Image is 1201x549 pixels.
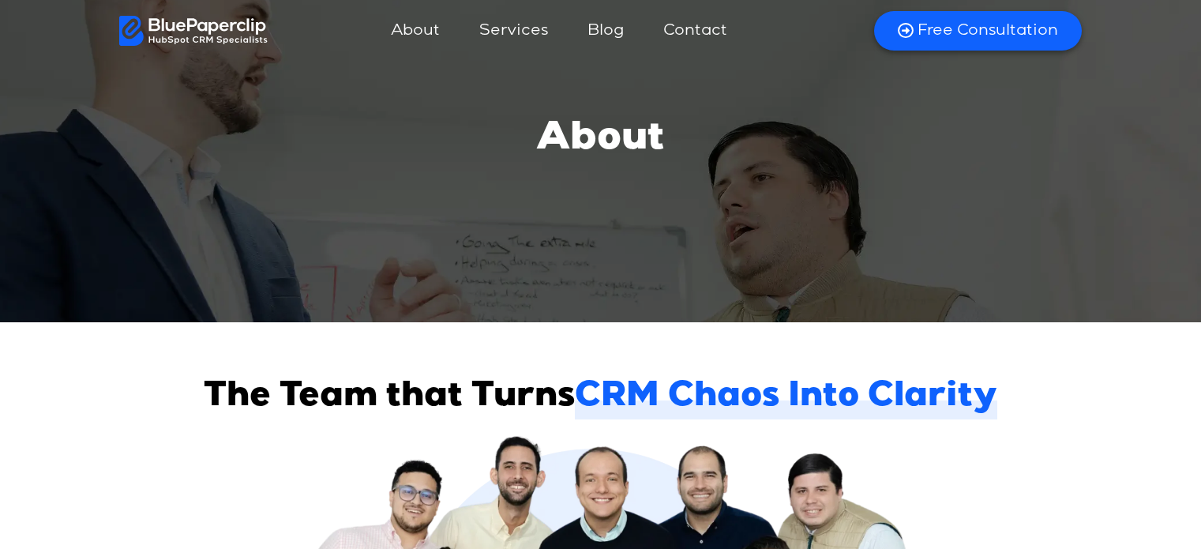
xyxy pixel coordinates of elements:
img: BluePaperClip Logo White [119,16,268,46]
nav: Menu [268,12,854,50]
span: CRM Chaos Into Clarity [575,378,997,419]
a: About [375,12,456,50]
h1: About [536,117,665,164]
h2: The Team that Turns [204,378,997,419]
a: Free Consultation [874,11,1082,51]
a: Services [464,12,564,50]
span: Free Consultation [918,21,1058,41]
a: Contact [647,12,743,50]
a: Blog [572,12,640,50]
